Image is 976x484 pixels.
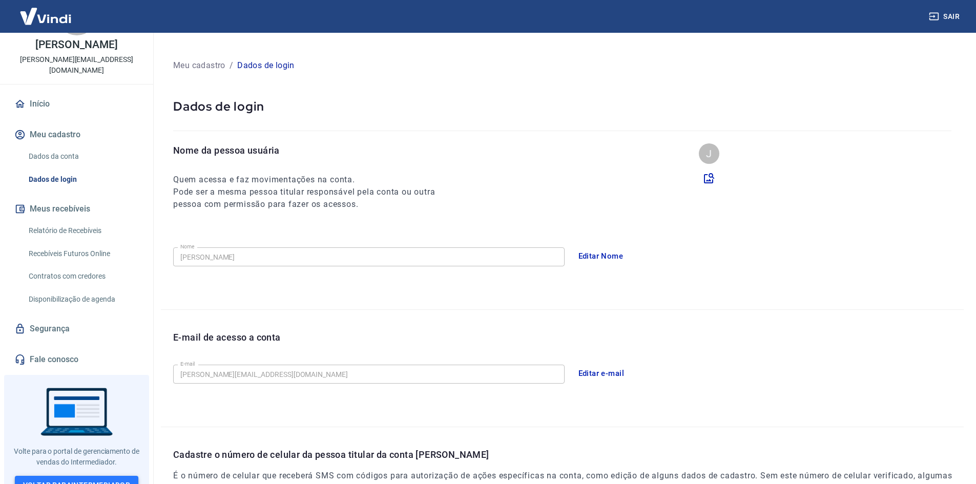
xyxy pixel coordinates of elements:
p: Nome da pessoa usuária [173,143,454,157]
div: J [699,143,719,164]
a: Dados da conta [25,146,141,167]
button: Sair [927,7,964,26]
a: Fale conosco [12,348,141,371]
button: Editar e-mail [573,363,630,384]
p: [PERSON_NAME] [35,39,117,50]
p: [PERSON_NAME][EMAIL_ADDRESS][DOMAIN_NAME] [8,54,145,76]
button: Meu cadastro [12,123,141,146]
label: Nome [180,243,195,250]
p: Cadastre o número de celular da pessoa titular da conta [PERSON_NAME] [173,448,964,461]
a: Disponibilização de agenda [25,289,141,310]
p: / [230,59,233,72]
h6: Pode ser a mesma pessoa titular responsável pela conta ou outra pessoa com permissão para fazer o... [173,186,454,211]
button: Editar Nome [573,245,629,267]
p: Dados de login [237,59,295,72]
p: E-mail de acesso a conta [173,330,281,344]
a: Recebíveis Futuros Online [25,243,141,264]
label: E-mail [180,360,195,368]
p: Dados de login [173,98,951,114]
a: Segurança [12,318,141,340]
button: Meus recebíveis [12,198,141,220]
h6: Quem acessa e faz movimentações na conta. [173,174,454,186]
img: Vindi [12,1,79,32]
a: Relatório de Recebíveis [25,220,141,241]
a: Início [12,93,141,115]
a: Contratos com credores [25,266,141,287]
a: Dados de login [25,169,141,190]
p: Meu cadastro [173,59,225,72]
